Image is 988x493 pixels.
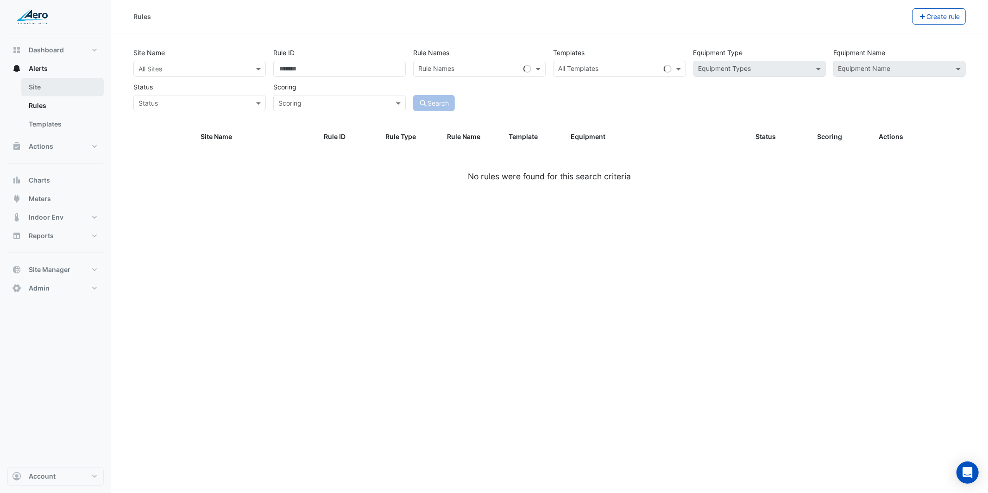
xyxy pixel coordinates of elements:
button: Alerts [7,59,104,78]
span: Actions [29,142,53,151]
img: Company Logo [11,7,53,26]
button: Admin [7,279,104,297]
button: Account [7,467,104,486]
div: Rules [133,12,151,21]
label: Rule Names [413,44,449,61]
button: Indoor Env [7,208,104,227]
label: Status [133,79,153,95]
div: Site Name [201,132,313,142]
div: Template [509,132,560,142]
app-icon: Charts [12,176,21,185]
span: Charts [29,176,50,185]
div: Alerts [7,78,104,137]
span: Indoor Env [29,213,63,222]
label: Equipment Name [833,44,886,61]
div: Rule Names [417,63,454,76]
app-icon: Admin [12,284,21,293]
button: Meters [7,190,104,208]
a: Templates [21,115,104,133]
label: Equipment Type [693,44,743,61]
a: Site [21,78,104,96]
app-icon: Indoor Env [12,213,21,222]
label: Site Name [133,44,165,61]
div: Rule Type [385,132,436,142]
a: Rules [21,96,104,115]
div: Rule Name [447,132,498,142]
button: Site Manager [7,260,104,279]
app-icon: Dashboard [12,45,21,55]
label: Rule ID [273,44,295,61]
span: Admin [29,284,50,293]
div: Actions [879,132,960,142]
button: Create rule [912,8,966,25]
div: All Templates [557,63,598,76]
div: Scoring [817,132,868,142]
span: Site Manager [29,265,70,274]
app-icon: Actions [12,142,21,151]
app-icon: Meters [12,194,21,203]
button: Charts [7,171,104,190]
div: Equipment Name [837,63,891,76]
div: Status [755,132,806,142]
div: Equipment Types [697,63,751,76]
button: Actions [7,137,104,156]
button: Reports [7,227,104,245]
div: No rules were found for this search criteria [133,171,966,183]
div: Open Intercom Messenger [957,461,979,484]
app-icon: Alerts [12,64,21,73]
span: Alerts [29,64,48,73]
app-icon: Site Manager [12,265,21,274]
span: Meters [29,194,51,203]
span: Reports [29,231,54,240]
div: Rule ID [324,132,374,142]
div: Equipment [571,132,744,142]
label: Templates [553,44,585,61]
span: Account [29,472,56,481]
label: Scoring [273,79,296,95]
app-icon: Reports [12,231,21,240]
button: Dashboard [7,41,104,59]
span: Dashboard [29,45,64,55]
